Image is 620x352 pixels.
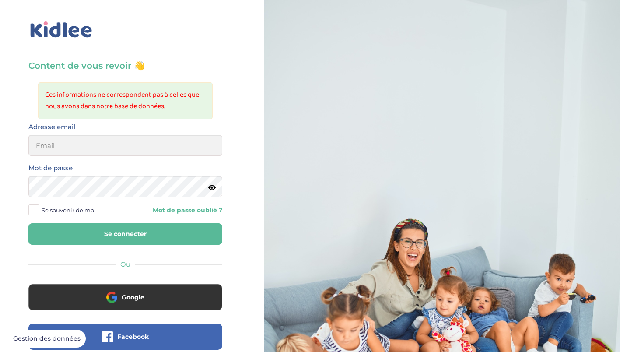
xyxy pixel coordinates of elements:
[28,284,222,310] button: Google
[28,162,73,174] label: Mot de passe
[117,332,149,341] span: Facebook
[132,206,222,215] a: Mot de passe oublié ?
[28,223,222,245] button: Se connecter
[8,330,86,348] button: Gestion des données
[102,331,113,342] img: facebook.png
[28,20,94,40] img: logo_kidlee_bleu
[28,121,75,133] label: Adresse email
[28,338,222,347] a: Facebook
[28,324,222,350] button: Facebook
[42,204,96,216] span: Se souvenir de moi
[120,260,130,268] span: Ou
[122,293,144,302] span: Google
[28,135,222,156] input: Email
[28,299,222,307] a: Google
[106,292,117,303] img: google.png
[28,60,222,72] h3: Content de vous revoir 👋
[13,335,81,343] span: Gestion des données
[45,89,206,112] li: Ces informations ne correspondent pas à celles que nous avons dans notre base de données.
